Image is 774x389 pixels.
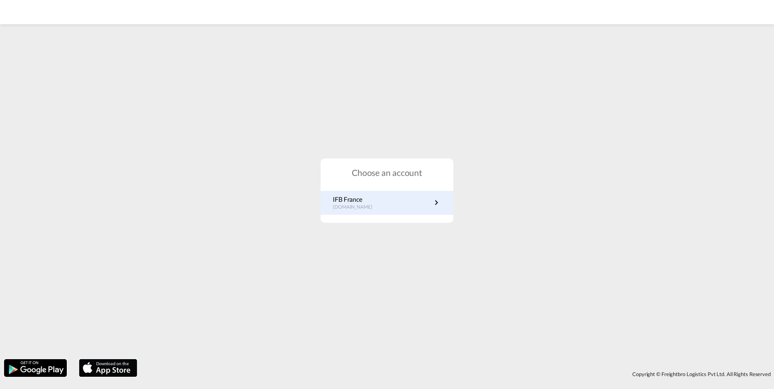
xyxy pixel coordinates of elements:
[3,358,68,378] img: google.png
[333,195,381,204] p: IFB France
[141,367,774,381] div: Copyright © Freightbro Logistics Pvt Ltd. All Rights Reserved
[333,204,381,211] p: [DOMAIN_NAME]
[432,198,441,207] md-icon: icon-chevron-right
[333,195,441,211] a: IFB France[DOMAIN_NAME]
[78,358,138,378] img: apple.png
[321,167,453,178] h1: Choose an account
